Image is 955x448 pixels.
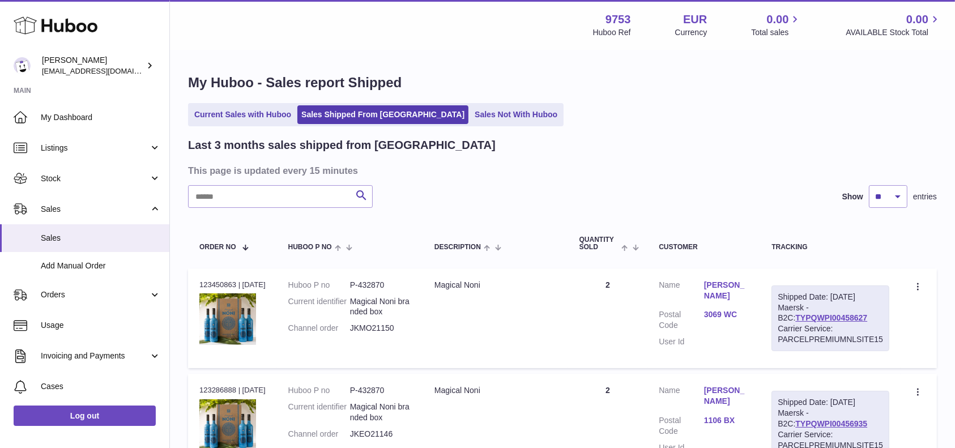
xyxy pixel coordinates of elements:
span: entries [913,191,937,202]
dt: Huboo P no [288,385,350,396]
dd: Magical Noni branded box [350,296,412,318]
span: Add Manual Order [41,261,161,271]
dt: Name [659,280,704,304]
div: [PERSON_NAME] [42,55,144,76]
div: Shipped Date: [DATE] [778,397,883,408]
div: Huboo Ref [593,27,631,38]
h3: This page is updated every 15 minutes [188,164,934,177]
div: Magical Noni [434,280,557,291]
span: Stock [41,173,149,184]
dd: JKEO21146 [350,429,412,440]
a: 0.00 Total sales [751,12,801,38]
a: [PERSON_NAME] [704,280,749,301]
a: Sales Shipped From [GEOGRAPHIC_DATA] [297,105,468,124]
span: Cases [41,381,161,392]
div: 123286888 | [DATE] [199,385,266,395]
span: Sales [41,204,149,215]
div: Maersk - B2C: [771,285,889,351]
a: Sales Not With Huboo [471,105,561,124]
div: Shipped Date: [DATE] [778,292,883,302]
dt: Current identifier [288,296,350,318]
h2: Last 3 months sales shipped from [GEOGRAPHIC_DATA] [188,138,496,153]
dd: Magical Noni branded box [350,402,412,423]
span: Listings [41,143,149,153]
label: Show [842,191,863,202]
dt: Name [659,385,704,409]
a: 0.00 AVAILABLE Stock Total [846,12,941,38]
span: AVAILABLE Stock Total [846,27,941,38]
span: Order No [199,244,236,251]
a: [PERSON_NAME] [704,385,749,407]
span: My Dashboard [41,112,161,123]
a: 3069 WC [704,309,749,320]
span: Sales [41,233,161,244]
dt: User Id [659,336,704,347]
span: 0.00 [767,12,789,27]
img: info@welovenoni.com [14,57,31,74]
div: Magical Noni [434,385,557,396]
dt: Postal Code [659,309,704,331]
a: Current Sales with Huboo [190,105,295,124]
dt: Channel order [288,429,350,440]
a: TYPQWPI00458627 [795,313,867,322]
dt: Current identifier [288,402,350,423]
span: 0.00 [906,12,928,27]
div: Tracking [771,244,889,251]
a: Log out [14,406,156,426]
span: Description [434,244,481,251]
h1: My Huboo - Sales report Shipped [188,74,937,92]
span: Huboo P no [288,244,332,251]
div: 123450863 | [DATE] [199,280,266,290]
td: 2 [568,268,648,368]
dt: Huboo P no [288,280,350,291]
strong: 9753 [606,12,631,27]
span: Invoicing and Payments [41,351,149,361]
span: Usage [41,320,161,331]
strong: EUR [683,12,707,27]
a: TYPQWPI00456935 [795,419,867,428]
img: 1651244466.jpg [199,293,256,345]
a: 1106 BX [704,415,749,426]
span: Quantity Sold [579,236,619,251]
span: Orders [41,289,149,300]
span: Total sales [751,27,801,38]
span: [EMAIL_ADDRESS][DOMAIN_NAME] [42,66,167,75]
div: Carrier Service: PARCELPREMIUMNLSITE15 [778,323,883,345]
dd: JKMO21150 [350,323,412,334]
div: Customer [659,244,749,251]
div: Currency [675,27,707,38]
dt: Channel order [288,323,350,334]
dd: P-432870 [350,280,412,291]
dt: Postal Code [659,415,704,437]
dd: P-432870 [350,385,412,396]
